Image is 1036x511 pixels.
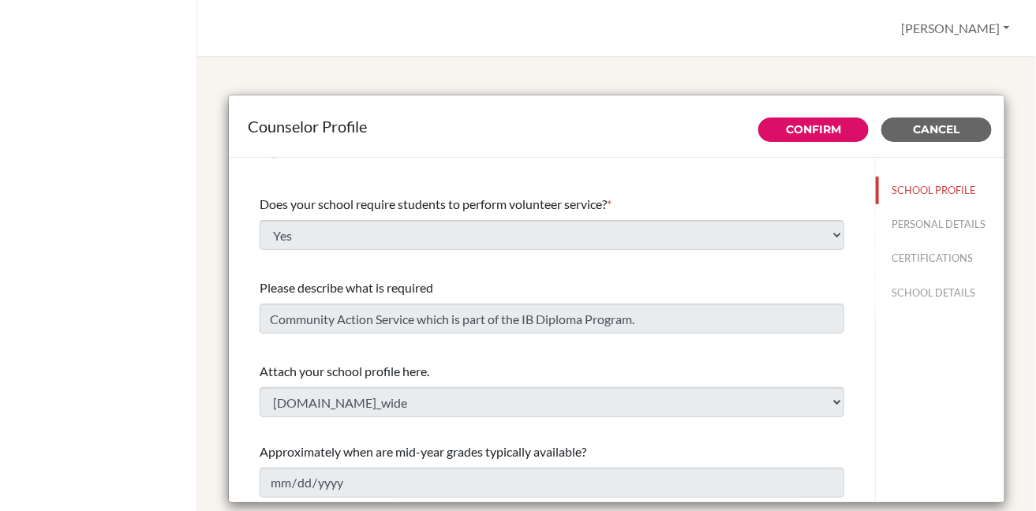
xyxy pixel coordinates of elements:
[260,280,433,295] span: Please describe what is required
[876,244,1004,272] button: CERTIFICATIONS
[876,279,1004,307] button: SCHOOL DETAILS
[260,364,429,379] span: Attach your school profile here.
[260,444,586,459] span: Approximately when are mid-year grades typically available?
[260,196,607,211] span: Does your school require students to perform volunteer service?
[876,211,1004,238] button: PERSONAL DETAILS
[895,13,1017,43] button: [PERSON_NAME]
[876,177,1004,204] button: SCHOOL PROFILE
[248,114,986,138] div: Counselor Profile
